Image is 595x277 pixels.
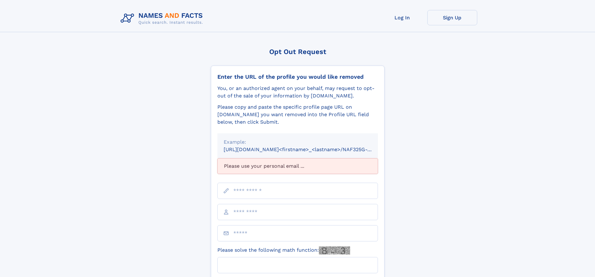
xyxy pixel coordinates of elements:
a: Log In [377,10,427,25]
small: [URL][DOMAIN_NAME]<firstname>_<lastname>/NAF325G-xxxxxxxx [224,146,390,152]
a: Sign Up [427,10,477,25]
div: You, or an authorized agent on your behalf, may request to opt-out of the sale of your informatio... [217,85,378,100]
div: Please use your personal email ... [217,158,378,174]
div: Opt Out Request [211,48,384,56]
div: Enter the URL of the profile you would like removed [217,73,378,80]
label: Please solve the following math function: [217,246,350,255]
div: Please copy and paste the specific profile page URL on [DOMAIN_NAME] you want removed into the Pr... [217,103,378,126]
img: Logo Names and Facts [118,10,208,27]
div: Example: [224,138,372,146]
